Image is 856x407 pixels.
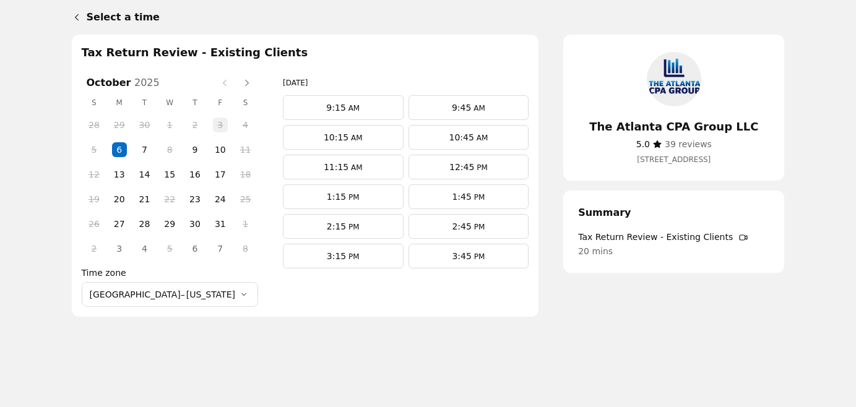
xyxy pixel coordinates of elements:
span: 7 [135,140,153,159]
label: Time zone [82,266,258,280]
button: Monday, 3 November 2025 [112,241,127,256]
span: 12 [85,165,103,184]
button: Wednesday, 15 October 2025 [162,167,177,182]
button: Friday, 17 October 2025 [213,167,228,182]
span: PM [346,193,359,202]
span: ​ [665,137,712,151]
span: T [132,93,157,113]
button: Friday, 10 October 2025 [213,142,228,157]
a: 11:15 AM [283,155,404,179]
span: 39 reviews [665,139,712,149]
span: 9:45 [452,103,471,113]
button: Next month [237,73,257,93]
span: AM [471,104,485,113]
button: Previous month [215,73,235,93]
button: Friday, 24 October 2025 [213,192,228,207]
span: 26 [85,215,103,233]
span: 5 [160,239,179,258]
span: 6 [186,239,204,258]
span: 3:15 [327,251,346,261]
span: W [157,93,183,113]
span: S [233,93,258,113]
span: 12:45 [449,162,474,172]
span: M [106,93,132,113]
button: Monday, 20 October 2025 [112,192,127,207]
button: Sunday, 12 October 2025 [87,167,102,182]
span: F [207,93,233,113]
h2: Tax Return Review - Existing Clients [82,45,529,61]
span: T [183,93,208,113]
img: The Atlanta CPA Group LLC logo [644,49,704,109]
span: 29 [110,116,129,134]
button: Friday, 31 October 2025 [213,216,228,231]
span: 28 [135,215,153,233]
button: Saturday, 11 October 2025 [238,142,253,157]
span: 31 [211,215,230,233]
span: 3:45 [452,251,471,261]
button: Saturday, 25 October 2025 [238,192,253,207]
span: 30 [135,116,153,134]
button: Wednesday, 29 October 2025 [162,216,177,231]
button: Sunday, 2 November 2025 [87,241,102,256]
span: AM [346,104,360,113]
span: 29 [160,215,179,233]
button: Thursday, 16 October 2025 [188,167,202,182]
button: Tuesday, 30 September 2025 [137,118,152,132]
span: 13 [110,165,129,184]
span: 10:45 [449,132,473,142]
span: 14 [135,165,153,184]
span: 6 [110,140,129,159]
span: 25 [236,190,255,208]
a: 12:45 PM [409,155,529,179]
span: 16 [186,165,204,184]
button: Tuesday, 7 October 2025 [137,142,152,157]
button: Thursday, 2 October 2025 [188,118,202,132]
button: Sunday, 19 October 2025 [87,192,102,207]
button: Monday, 13 October 2025 [112,167,127,182]
h1: Select a time [87,10,785,25]
span: Tax Return Review - Existing Clients [578,230,769,244]
span: 22 [160,190,179,208]
span: 20 mins [578,244,769,258]
span: 2:15 [327,221,346,231]
span: 23 [186,190,204,208]
a: Back [62,2,87,32]
button: Monday, 27 October 2025 [112,216,127,231]
button: Thursday, 6 November 2025 [188,241,202,256]
a: 2:15 PM [283,214,404,239]
button: Wednesday, 5 November 2025 [162,241,177,256]
button: Tuesday, 14 October 2025 [137,167,152,182]
span: 5.0 stars out of 5 [636,139,650,149]
button: [GEOGRAPHIC_DATA]–[US_STATE] [82,282,258,307]
span: 3 [110,239,129,258]
button: Saturday, 4 October 2025 [238,118,253,132]
button: Wednesday, 1 October 2025 [162,118,177,132]
a: 3:45 PM [409,244,529,268]
button: Tuesday, 4 November 2025 [137,241,152,256]
button: Tuesday, 21 October 2025 [137,192,152,207]
span: AM [474,134,488,142]
span: 9 [186,140,204,159]
span: 2025 [134,77,160,88]
h4: The Atlanta CPA Group LLC [578,119,769,135]
svg: Video call [738,233,748,242]
span: PM [474,163,487,172]
span: ​ [733,231,748,244]
a: 3:15 PM [283,244,404,268]
h3: October [82,75,214,90]
button: Sunday, 26 October 2025 [87,216,102,231]
h2: Summary [578,205,769,220]
span: PM [472,193,485,202]
span: 19 [85,190,103,208]
span: 1:15 [327,192,346,202]
button: Tuesday, 28 October 2025 [137,216,152,231]
button: Thursday, 9 October 2025 [188,142,202,157]
span: 1 [160,116,179,134]
button: Monday, 29 September 2025 [112,118,127,132]
span: 2:45 [452,221,471,231]
span: 4 [135,239,153,258]
span: 10 [211,140,230,159]
span: 11:15 [324,162,348,172]
button: Friday, 3 October 2025 [213,118,228,132]
span: 2 [186,116,204,134]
